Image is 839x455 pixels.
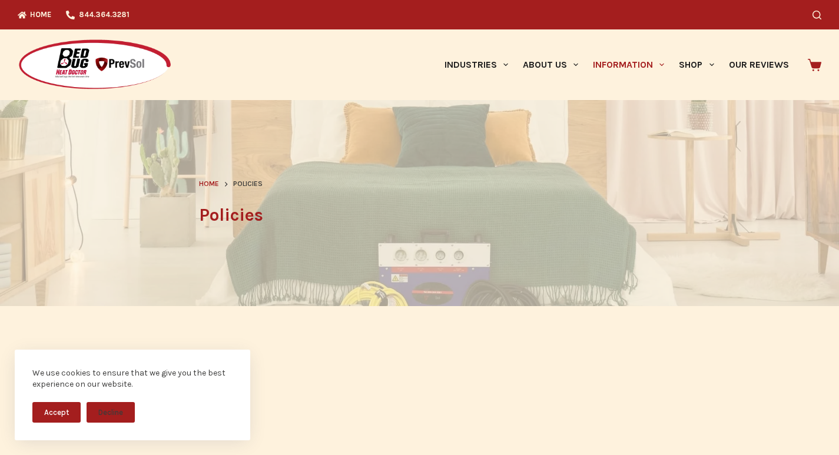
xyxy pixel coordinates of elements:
a: Home [199,178,219,190]
a: Shop [672,29,721,100]
button: Accept [32,402,81,423]
a: Information [586,29,672,100]
button: Open LiveChat chat widget [9,5,45,40]
a: About Us [515,29,585,100]
a: Industries [437,29,515,100]
span: Policies [233,178,263,190]
img: Prevsol/Bed Bug Heat Doctor [18,39,172,91]
button: Search [813,11,821,19]
nav: Primary [437,29,796,100]
div: We use cookies to ensure that we give you the best experience on our website. [32,367,233,390]
button: Decline [87,402,135,423]
a: Our Reviews [721,29,796,100]
h1: Policies [199,202,641,228]
span: Home [199,180,219,188]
